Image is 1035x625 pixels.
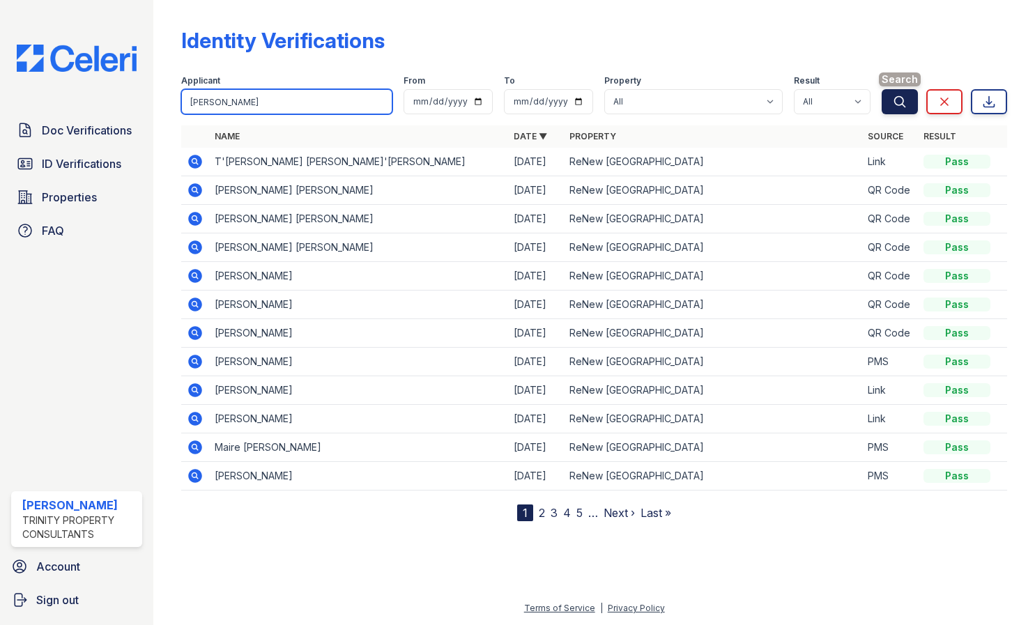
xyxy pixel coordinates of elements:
div: Pass [923,412,990,426]
td: [PERSON_NAME] [PERSON_NAME] [209,233,507,262]
a: Privacy Policy [608,603,665,613]
td: PMS [862,348,918,376]
td: ReNew [GEOGRAPHIC_DATA] [564,233,862,262]
td: [DATE] [508,376,564,405]
td: [PERSON_NAME] [209,405,507,433]
td: [DATE] [508,319,564,348]
td: ReNew [GEOGRAPHIC_DATA] [564,319,862,348]
td: Link [862,376,918,405]
a: Doc Verifications [11,116,142,144]
a: ID Verifications [11,150,142,178]
td: [DATE] [508,148,564,176]
div: Pass [923,326,990,340]
a: Properties [11,183,142,211]
td: QR Code [862,262,918,291]
td: PMS [862,433,918,462]
input: Search by name or phone number [181,89,392,114]
td: [DATE] [508,262,564,291]
a: Account [6,553,148,580]
a: Last » [641,506,671,520]
td: ReNew [GEOGRAPHIC_DATA] [564,462,862,491]
td: [DATE] [508,176,564,205]
td: Link [862,405,918,433]
td: [PERSON_NAME] [209,348,507,376]
img: CE_Logo_Blue-a8612792a0a2168367f1c8372b55b34899dd931a85d93a1a3d3e32e68fde9ad4.png [6,45,148,72]
td: Link [862,148,918,176]
td: ReNew [GEOGRAPHIC_DATA] [564,176,862,205]
div: 1 [517,504,533,521]
td: [DATE] [508,433,564,462]
div: Pass [923,469,990,483]
button: Search [882,89,918,114]
td: PMS [862,462,918,491]
a: Next › [604,506,635,520]
td: [PERSON_NAME] [209,376,507,405]
td: [DATE] [508,233,564,262]
div: [PERSON_NAME] [22,497,137,514]
td: QR Code [862,176,918,205]
span: … [588,504,598,521]
a: Date ▼ [514,131,547,141]
a: Sign out [6,586,148,614]
a: Source [868,131,903,141]
td: [DATE] [508,291,564,319]
td: [DATE] [508,348,564,376]
td: T'[PERSON_NAME] [PERSON_NAME]'[PERSON_NAME] [209,148,507,176]
a: 2 [539,506,545,520]
span: ID Verifications [42,155,121,172]
span: Account [36,558,80,575]
td: ReNew [GEOGRAPHIC_DATA] [564,376,862,405]
div: | [600,603,603,613]
td: ReNew [GEOGRAPHIC_DATA] [564,433,862,462]
td: [PERSON_NAME] [209,262,507,291]
div: Pass [923,155,990,169]
td: ReNew [GEOGRAPHIC_DATA] [564,148,862,176]
td: [PERSON_NAME] [209,291,507,319]
span: Sign out [36,592,79,608]
td: ReNew [GEOGRAPHIC_DATA] [564,262,862,291]
td: ReNew [GEOGRAPHIC_DATA] [564,291,862,319]
span: Doc Verifications [42,122,132,139]
td: QR Code [862,233,918,262]
label: From [404,75,425,86]
span: FAQ [42,222,64,239]
div: Pass [923,298,990,311]
td: QR Code [862,291,918,319]
td: [DATE] [508,205,564,233]
td: QR Code [862,319,918,348]
div: Pass [923,355,990,369]
a: 4 [563,506,571,520]
a: Result [923,131,956,141]
div: Pass [923,183,990,197]
label: Applicant [181,75,220,86]
a: 3 [551,506,558,520]
div: Pass [923,269,990,283]
a: 5 [576,506,583,520]
a: Name [215,131,240,141]
span: Search [879,72,921,86]
td: ReNew [GEOGRAPHIC_DATA] [564,205,862,233]
div: Pass [923,440,990,454]
label: Result [794,75,820,86]
div: Identity Verifications [181,28,385,53]
label: To [504,75,515,86]
a: Terms of Service [524,603,595,613]
div: Trinity Property Consultants [22,514,137,541]
td: ReNew [GEOGRAPHIC_DATA] [564,405,862,433]
span: Properties [42,189,97,206]
td: ReNew [GEOGRAPHIC_DATA] [564,348,862,376]
a: Property [569,131,616,141]
td: Maire [PERSON_NAME] [209,433,507,462]
div: Pass [923,383,990,397]
td: [DATE] [508,462,564,491]
td: [PERSON_NAME] [PERSON_NAME] [209,176,507,205]
td: QR Code [862,205,918,233]
label: Property [604,75,641,86]
a: FAQ [11,217,142,245]
td: [DATE] [508,405,564,433]
div: Pass [923,212,990,226]
td: [PERSON_NAME] [209,462,507,491]
td: [PERSON_NAME] [PERSON_NAME] [209,205,507,233]
td: [PERSON_NAME] [209,319,507,348]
